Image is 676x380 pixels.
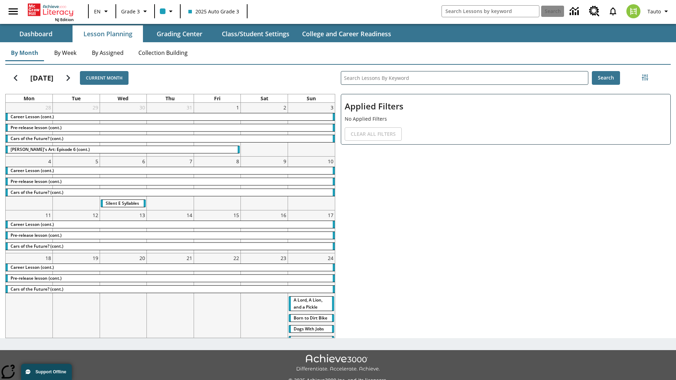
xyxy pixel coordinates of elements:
a: Wednesday [116,94,130,102]
td: August 7, 2025 [147,157,194,210]
td: August 11, 2025 [6,210,53,253]
button: Language: EN, Select a language [91,5,113,18]
img: avatar image [626,4,640,18]
a: Notifications [604,2,622,20]
div: Career Lesson (cont.) [6,221,335,228]
span: 2025 Auto Grade 3 [188,8,239,15]
a: August 14, 2025 [185,210,194,220]
td: August 13, 2025 [100,210,147,253]
span: Pre-release lesson (cont.) [11,275,62,281]
button: Class color is light blue. Change class color [157,5,178,18]
a: Sunday [305,94,317,102]
td: August 17, 2025 [288,210,335,253]
a: August 15, 2025 [232,210,240,220]
span: Cars of the Future? (cont.) [11,286,63,292]
td: July 31, 2025 [147,103,194,157]
span: Pre-release lesson (cont.) [11,178,62,184]
button: Support Offline [21,364,72,380]
a: August 19, 2025 [91,253,100,263]
a: Thursday [164,94,176,102]
span: Pre-release lesson (cont.) [11,125,62,131]
span: Cars of the Future? (cont.) [11,243,63,249]
a: August 16, 2025 [279,210,288,220]
div: Cars of the Future? (cont.) [6,189,335,196]
img: Achieve3000 Differentiate Accelerate Achieve [296,354,380,372]
a: August 18, 2025 [44,253,52,263]
a: August 12, 2025 [91,210,100,220]
a: Data Center [565,2,585,21]
button: By Assigned [86,44,129,61]
td: August 1, 2025 [194,103,241,157]
button: Grade: Grade 3, Select a grade [118,5,152,18]
td: August 9, 2025 [241,157,288,210]
span: Career Lesson (cont.) [11,221,54,227]
a: Monday [22,94,36,102]
button: Grading Center [144,25,215,42]
span: Grade 3 [121,8,140,15]
a: August 11, 2025 [44,210,52,220]
div: Pre-release lesson (cont.) [6,124,335,131]
h2: Applied Filters [345,98,667,115]
p: No Applied Filters [345,115,667,122]
span: Pre-release lesson (cont.) [11,232,62,238]
a: August 1, 2025 [235,103,240,112]
input: search field [442,6,539,17]
td: August 15, 2025 [194,210,241,253]
div: So You Wanna Be a Sports Mascot?! [289,336,334,350]
a: July 30, 2025 [138,103,146,112]
td: August 8, 2025 [194,157,241,210]
td: August 3, 2025 [288,103,335,157]
div: Applied Filters [341,94,671,145]
div: Home [28,2,74,22]
span: NJ Edition [55,17,74,22]
span: Support Offline [36,369,66,374]
a: August 13, 2025 [138,210,146,220]
button: Current Month [80,71,129,85]
td: August 12, 2025 [53,210,100,253]
button: Lesson Planning [73,25,143,42]
a: August 17, 2025 [326,210,335,220]
div: Cars of the Future? (cont.) [6,243,335,250]
a: August 2, 2025 [282,103,288,112]
button: Previous [7,69,25,87]
td: August 5, 2025 [53,157,100,210]
td: July 28, 2025 [6,103,53,157]
div: Silent E Syllables [101,200,146,207]
span: Silent E Syllables [106,200,139,206]
button: Filters Side menu [638,70,652,84]
a: August 24, 2025 [326,253,335,263]
a: Resource Center, Will open in new tab [585,2,604,21]
button: Select a new avatar [622,2,645,20]
td: July 30, 2025 [100,103,147,157]
h2: [DATE] [30,74,54,82]
a: August 23, 2025 [279,253,288,263]
a: Saturday [259,94,270,102]
td: August 16, 2025 [241,210,288,253]
div: Pre-release lesson (cont.) [6,232,335,239]
a: Home [28,3,74,17]
a: July 29, 2025 [91,103,100,112]
div: Career Lesson (cont.) [6,113,335,120]
td: August 14, 2025 [147,210,194,253]
a: August 20, 2025 [138,253,146,263]
a: August 8, 2025 [235,157,240,166]
span: So You Wanna Be a Sports Mascot?! [294,337,329,350]
div: Career Lesson (cont.) [6,264,335,271]
button: Collection Building [133,44,193,61]
span: Cars of the Future? (cont.) [11,135,63,141]
a: August 10, 2025 [326,157,335,166]
a: August 5, 2025 [94,157,100,166]
div: Dogs With Jobs [289,325,334,332]
a: August 21, 2025 [185,253,194,263]
td: August 10, 2025 [288,157,335,210]
a: Tuesday [70,94,82,102]
button: By Month [5,44,44,61]
div: Pre-release lesson (cont.) [6,178,335,185]
td: August 4, 2025 [6,157,53,210]
button: Profile/Settings [645,5,673,18]
button: Search [592,71,620,85]
a: July 28, 2025 [44,103,52,112]
button: College and Career Readiness [296,25,397,42]
div: Cars of the Future? (cont.) [6,286,335,293]
span: EN [94,8,101,15]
